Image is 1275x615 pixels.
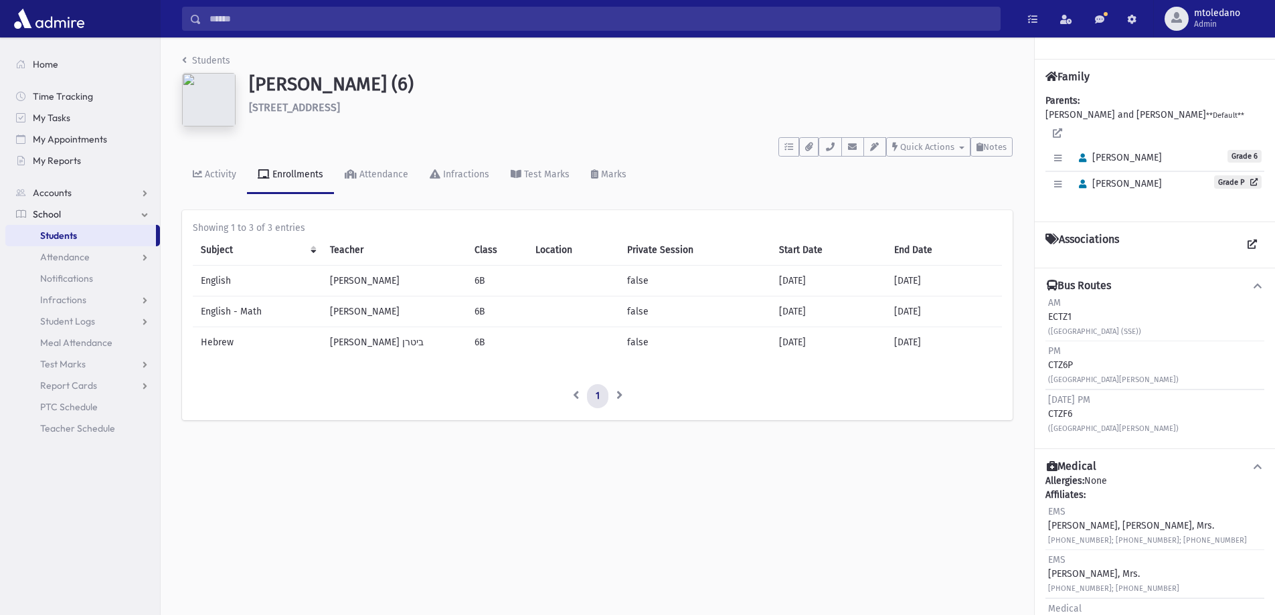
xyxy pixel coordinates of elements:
[1048,536,1247,545] small: [PHONE_NUMBER]; [PHONE_NUMBER]; [PHONE_NUMBER]
[1045,475,1084,487] b: Allergies:
[1048,505,1247,547] div: [PERSON_NAME], [PERSON_NAME], Mrs.
[201,7,1000,31] input: Search
[5,225,156,246] a: Students
[322,327,466,358] td: [PERSON_NAME] ביטרן
[5,150,160,171] a: My Reports
[40,358,86,370] span: Test Marks
[5,107,160,128] a: My Tasks
[1045,70,1090,83] h4: Family
[40,337,112,349] span: Meal Attendance
[40,315,95,327] span: Student Logs
[1047,279,1111,293] h4: Bus Routes
[619,296,770,327] td: false
[619,266,770,296] td: false
[322,266,466,296] td: [PERSON_NAME]
[1048,424,1179,433] small: ([GEOGRAPHIC_DATA][PERSON_NAME])
[1073,152,1162,163] span: [PERSON_NAME]
[5,268,160,289] a: Notifications
[5,396,160,418] a: PTC Schedule
[1048,603,1082,614] span: Medical
[5,332,160,353] a: Meal Attendance
[193,235,322,266] th: Subject
[619,235,770,266] th: Private Session
[886,327,1002,358] td: [DATE]
[5,311,160,332] a: Student Logs
[1048,327,1141,336] small: ([GEOGRAPHIC_DATA] (SSE))
[983,142,1007,152] span: Notes
[1048,375,1179,384] small: ([GEOGRAPHIC_DATA][PERSON_NAME])
[1048,553,1179,595] div: [PERSON_NAME], Mrs.
[466,235,527,266] th: Class
[33,133,107,145] span: My Appointments
[193,296,322,327] td: English - Math
[1048,393,1179,435] div: CTZF6
[886,235,1002,266] th: End Date
[886,137,970,157] button: Quick Actions
[1073,178,1162,189] span: [PERSON_NAME]
[466,296,527,327] td: 6B
[1194,8,1240,19] span: mtoledano
[1048,344,1179,386] div: CTZ6P
[182,54,230,73] nav: breadcrumb
[202,169,236,180] div: Activity
[40,379,97,391] span: Report Cards
[419,157,500,194] a: Infractions
[1048,345,1061,357] span: PM
[5,418,160,439] a: Teacher Schedule
[33,112,70,124] span: My Tasks
[5,289,160,311] a: Infractions
[1048,506,1066,517] span: EMS
[5,353,160,375] a: Test Marks
[33,155,81,167] span: My Reports
[886,266,1002,296] td: [DATE]
[249,101,1013,114] h6: [STREET_ADDRESS]
[5,54,160,75] a: Home
[598,169,626,180] div: Marks
[587,384,608,408] a: 1
[1045,279,1264,293] button: Bus Routes
[5,375,160,396] a: Report Cards
[619,327,770,358] td: false
[771,327,886,358] td: [DATE]
[5,246,160,268] a: Attendance
[193,266,322,296] td: English
[886,296,1002,327] td: [DATE]
[334,157,419,194] a: Attendance
[40,251,90,263] span: Attendance
[182,73,236,126] img: c284e1a6-3cbf-4a44-95d5-3270485d3a52
[970,137,1013,157] button: Notes
[466,327,527,358] td: 6B
[1048,394,1090,406] span: [DATE] PM
[466,266,527,296] td: 6B
[1045,233,1119,257] h4: Associations
[182,157,247,194] a: Activity
[40,272,93,284] span: Notifications
[40,230,77,242] span: Students
[1048,584,1179,593] small: [PHONE_NUMBER]; [PHONE_NUMBER]
[5,182,160,203] a: Accounts
[182,55,230,66] a: Students
[11,5,88,32] img: AdmirePro
[322,296,466,327] td: [PERSON_NAME]
[1227,150,1262,163] span: Grade 6
[40,294,86,306] span: Infractions
[500,157,580,194] a: Test Marks
[1194,19,1240,29] span: Admin
[33,58,58,70] span: Home
[33,90,93,102] span: Time Tracking
[440,169,489,180] div: Infractions
[1045,489,1086,501] b: Affiliates:
[270,169,323,180] div: Enrollments
[1045,95,1080,106] b: Parents:
[900,142,954,152] span: Quick Actions
[1047,460,1096,474] h4: Medical
[193,327,322,358] td: Hebrew
[247,157,334,194] a: Enrollments
[521,169,570,180] div: Test Marks
[33,187,72,199] span: Accounts
[33,208,61,220] span: School
[322,235,466,266] th: Teacher
[193,221,1002,235] div: Showing 1 to 3 of 3 entries
[771,266,886,296] td: [DATE]
[5,128,160,150] a: My Appointments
